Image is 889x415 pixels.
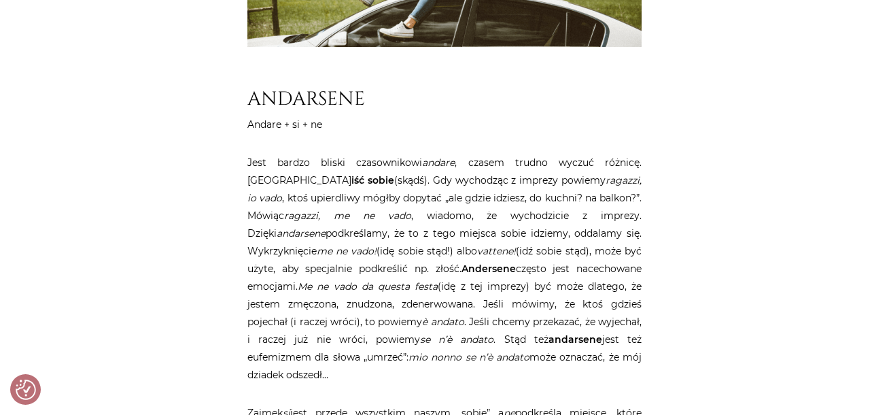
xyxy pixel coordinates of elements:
[408,351,529,363] em: mio nonno se n’è andato
[548,333,602,346] strong: andarsene
[317,245,377,257] em: me ne vado!
[284,210,411,222] em: ragazzi, me ne vado
[420,333,493,346] em: se n’è andato
[351,174,394,186] strong: iść sobie
[16,380,36,400] img: Revisit consent button
[477,245,516,257] em: vattene!
[422,156,455,169] em: andare
[422,316,464,328] em: è andato
[247,154,642,384] p: Jest bardzo bliski czasownikowi , czasem trudno wyczuć różnicę. [GEOGRAPHIC_DATA] (skądś). Gdy wy...
[298,280,438,293] em: Me ne vado da questa festa
[277,227,326,239] em: andarsene
[247,116,642,133] p: Andare + si + ne
[16,380,36,400] button: Preferencje co do zgód
[247,88,642,111] h2: ANDARSENE
[461,263,516,275] strong: Andersene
